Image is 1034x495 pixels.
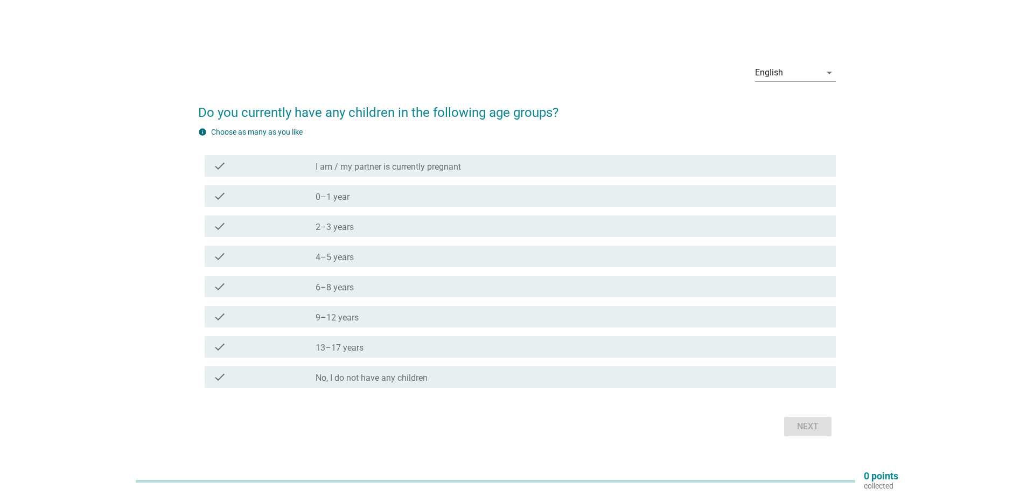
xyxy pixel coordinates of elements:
i: check [213,371,226,384]
label: No, I do not have any children [316,373,428,384]
p: 0 points [864,471,898,481]
i: check [213,250,226,263]
label: 9–12 years [316,312,359,323]
i: check [213,190,226,203]
label: I am / my partner is currently pregnant [316,162,461,172]
i: arrow_drop_down [823,66,836,79]
h2: Do you currently have any children in the following age groups? [198,92,836,122]
label: Choose as many as you like [211,128,303,136]
i: check [213,220,226,233]
label: 13–17 years [316,343,364,353]
div: English [755,68,783,78]
p: collected [864,481,898,491]
i: check [213,280,226,293]
i: info [198,128,207,136]
label: 4–5 years [316,252,354,263]
i: check [213,310,226,323]
label: 6–8 years [316,282,354,293]
label: 0–1 year [316,192,350,203]
label: 2–3 years [316,222,354,233]
i: check [213,159,226,172]
i: check [213,340,226,353]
